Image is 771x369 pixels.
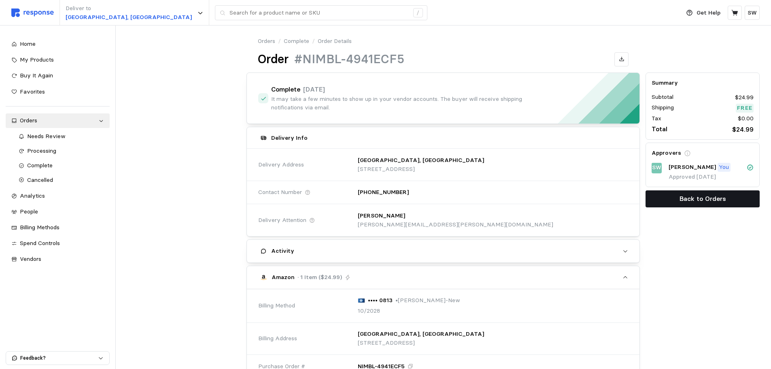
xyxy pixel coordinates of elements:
[358,211,405,220] p: [PERSON_NAME]
[27,147,56,154] span: Processing
[13,144,110,158] a: Processing
[271,95,536,112] p: It may take a few minutes to show up in your vendor accounts. The buyer will receive shipping not...
[652,164,661,173] p: SW
[738,114,754,123] p: $0.00
[682,5,725,21] button: Get Help
[358,298,365,303] img: svg%3e
[745,6,760,20] button: SW
[6,68,110,83] a: Buy It Again
[669,173,754,181] p: Approved [DATE]
[11,9,54,17] img: svg%3e
[27,176,53,183] span: Cancelled
[258,188,302,197] span: Contact Number
[732,124,754,134] p: $24.99
[20,72,53,79] span: Buy It Again
[20,354,98,362] p: Feedback?
[6,220,110,235] a: Billing Methods
[358,165,484,174] p: [STREET_ADDRESS]
[735,93,754,102] p: $24.99
[680,194,726,204] p: Back to Orders
[272,273,295,282] p: Amazon
[271,134,308,142] h5: Delivery Info
[258,301,295,310] span: Billing Method
[258,334,297,343] span: Billing Address
[6,189,110,203] a: Analytics
[284,37,309,46] a: Complete
[66,4,192,13] p: Deliver to
[6,37,110,51] a: Home
[20,88,45,95] span: Favorites
[6,352,109,365] button: Feedback?
[358,188,409,197] p: [PHONE_NUMBER]
[652,79,754,87] h5: Summary
[258,37,275,46] a: Orders
[737,104,752,113] p: Free
[278,37,281,46] p: /
[6,205,110,219] a: People
[20,224,59,231] span: Billing Methods
[358,156,484,165] p: [GEOGRAPHIC_DATA], [GEOGRAPHIC_DATA]
[20,208,38,215] span: People
[303,84,325,94] p: [DATE]
[6,252,110,267] a: Vendors
[20,255,41,262] span: Vendors
[652,93,673,102] p: Subtotal
[229,6,409,20] input: Search for a product name or SKU
[20,239,60,247] span: Spend Controls
[271,85,300,94] h4: Complete
[258,51,289,67] h1: Order
[358,307,380,316] p: 10/2028
[748,9,757,17] p: SW
[652,104,674,113] p: Shipping
[20,116,96,125] div: Orders
[13,129,110,144] a: Needs Review
[652,114,661,123] p: Tax
[66,13,192,22] p: [GEOGRAPHIC_DATA], [GEOGRAPHIC_DATA]
[358,339,484,348] p: [STREET_ADDRESS]
[6,53,110,67] a: My Products
[6,85,110,99] a: Favorites
[271,247,294,255] h5: Activity
[13,173,110,188] a: Cancelled
[652,124,667,134] p: Total
[20,192,45,199] span: Analytics
[297,273,342,282] p: · 1 Item ($24.99)
[395,296,460,305] p: • [PERSON_NAME]-New
[294,51,404,67] h1: #NIMBL-4941ECF5
[20,56,54,63] span: My Products
[247,240,639,262] button: Activity
[368,296,393,305] p: •••• 0813
[719,163,729,172] p: You
[27,162,53,169] span: Complete
[652,149,681,158] h5: Approvers
[318,37,352,46] p: Order Details
[312,37,315,46] p: /
[669,163,716,172] p: [PERSON_NAME]
[6,236,110,251] a: Spend Controls
[258,216,306,225] span: Delivery Attention
[13,158,110,173] a: Complete
[27,132,66,140] span: Needs Review
[697,9,720,17] p: Get Help
[20,40,36,47] span: Home
[258,160,304,169] span: Delivery Address
[358,220,553,229] p: [PERSON_NAME][EMAIL_ADDRESS][PERSON_NAME][DOMAIN_NAME]
[358,330,484,339] p: [GEOGRAPHIC_DATA], [GEOGRAPHIC_DATA]
[247,266,639,289] button: Amazon· 1 Item ($24.99)
[6,113,110,128] a: Orders
[646,190,760,207] button: Back to Orders
[413,8,423,18] div: /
